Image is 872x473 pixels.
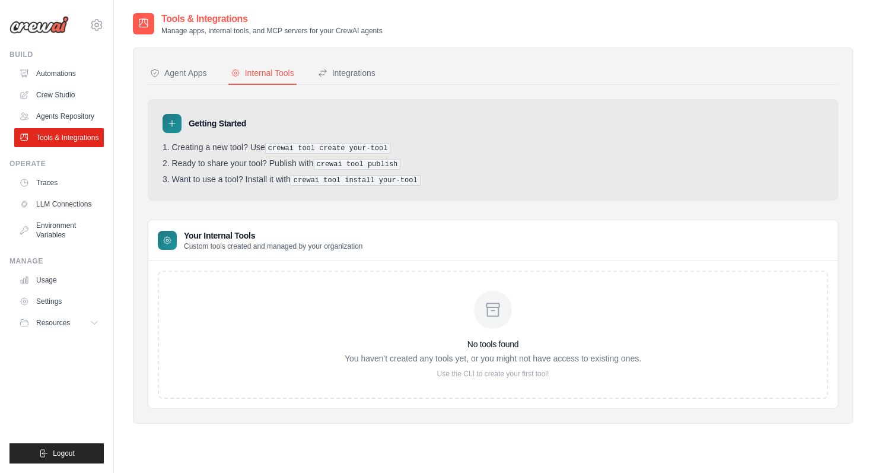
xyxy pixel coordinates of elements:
[14,64,104,83] a: Automations
[163,158,823,170] li: Ready to share your tool? Publish with
[161,12,383,26] h2: Tools & Integrations
[14,128,104,147] a: Tools & Integrations
[163,142,823,154] li: Creating a new tool? Use
[14,313,104,332] button: Resources
[345,338,641,350] h3: No tools found
[163,174,823,186] li: Want to use a tool? Install it with
[316,62,378,85] button: Integrations
[318,67,375,79] div: Integrations
[9,159,104,169] div: Operate
[9,16,69,34] img: Logo
[231,67,294,79] div: Internal Tools
[150,67,207,79] div: Agent Apps
[9,50,104,59] div: Build
[189,118,246,129] h3: Getting Started
[9,443,104,464] button: Logout
[14,216,104,245] a: Environment Variables
[9,256,104,266] div: Manage
[14,107,104,126] a: Agents Repository
[345,369,641,379] p: Use the CLI to create your first tool!
[345,353,641,364] p: You haven't created any tools yet, or you might not have access to existing ones.
[14,292,104,311] a: Settings
[291,175,421,186] pre: crewai tool install your-tool
[184,242,363,251] p: Custom tools created and managed by your organization
[36,318,70,328] span: Resources
[228,62,297,85] button: Internal Tools
[265,143,391,154] pre: crewai tool create your-tool
[14,271,104,290] a: Usage
[161,26,383,36] p: Manage apps, internal tools, and MCP servers for your CrewAI agents
[14,173,104,192] a: Traces
[53,449,75,458] span: Logout
[148,62,209,85] button: Agent Apps
[14,85,104,104] a: Crew Studio
[314,159,401,170] pre: crewai tool publish
[184,230,363,242] h3: Your Internal Tools
[14,195,104,214] a: LLM Connections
